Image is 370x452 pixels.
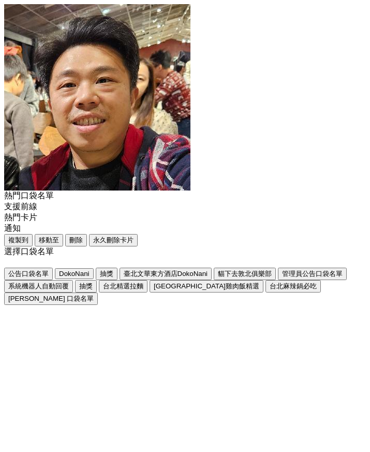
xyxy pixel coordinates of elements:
[4,246,366,257] div: 選擇口袋名單
[75,280,97,293] button: 抽獎
[120,268,212,280] button: 臺北文華東方酒店DokoNani
[4,212,366,223] div: 熱門卡片
[65,234,87,246] button: 刪除
[214,268,276,280] button: 貓下去敦北俱樂部
[99,280,147,293] button: 台北精選拉麵
[35,234,63,246] button: 移動至
[150,280,263,293] button: [GEOGRAPHIC_DATA]雞肉飯精選
[4,201,366,212] div: 支援前線
[4,280,73,293] button: 系統機器人自動回覆
[265,280,321,293] button: 台北麻辣鍋必吃
[96,268,117,280] button: 抽獎
[4,191,366,201] div: 熱門口袋名單
[89,234,138,246] button: 永久刪除卡片
[4,268,53,280] button: 公告口袋名單
[4,293,98,305] button: [PERSON_NAME] 口袋名單
[278,268,347,280] button: 管理員公告口袋名單
[4,4,190,191] img: Visruth.jpg not found
[4,223,366,234] div: 通知
[4,234,33,246] button: 複製到
[55,268,94,279] button: DokoNani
